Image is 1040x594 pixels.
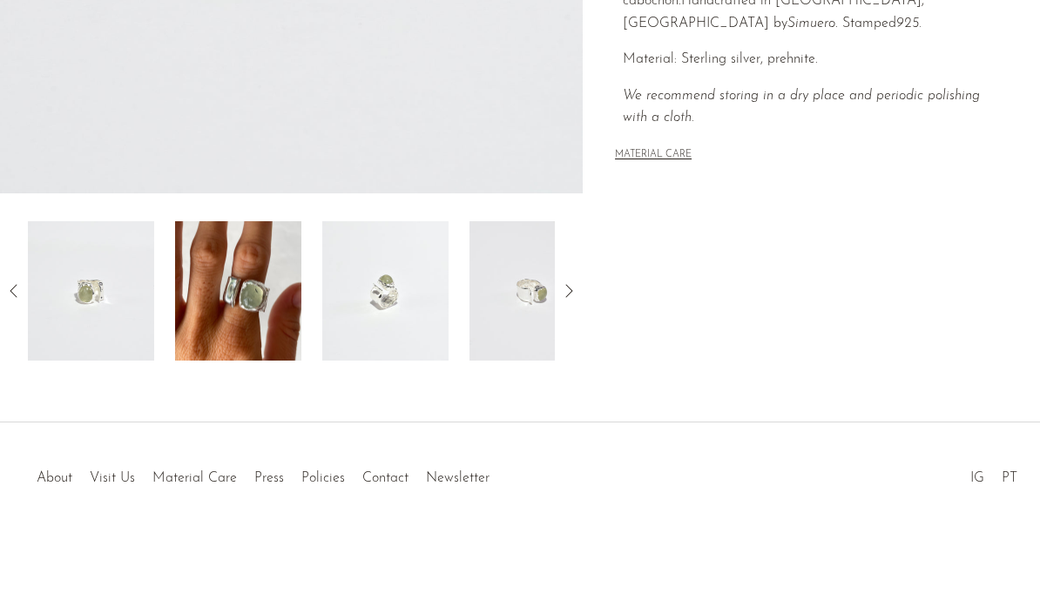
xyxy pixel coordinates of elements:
[962,457,1026,490] ul: Social Medias
[28,457,498,490] ul: Quick links
[152,471,237,485] a: Material Care
[175,221,301,361] img: Uva Ring
[896,17,922,30] em: 925.
[254,471,284,485] a: Press
[1002,471,1017,485] a: PT
[787,17,835,30] em: Simuero
[90,471,135,485] a: Visit Us
[623,89,980,125] i: We recommend storing in a dry place and periodic polishing with a cloth.
[37,471,72,485] a: About
[362,471,409,485] a: Contact
[28,221,154,361] img: Uva Ring
[623,49,1007,71] p: Material: Sterling silver, prehnite.
[469,221,596,361] img: Uva Ring
[615,149,692,162] button: MATERIAL CARE
[301,471,345,485] a: Policies
[970,471,984,485] a: IG
[322,221,449,361] img: Uva Ring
